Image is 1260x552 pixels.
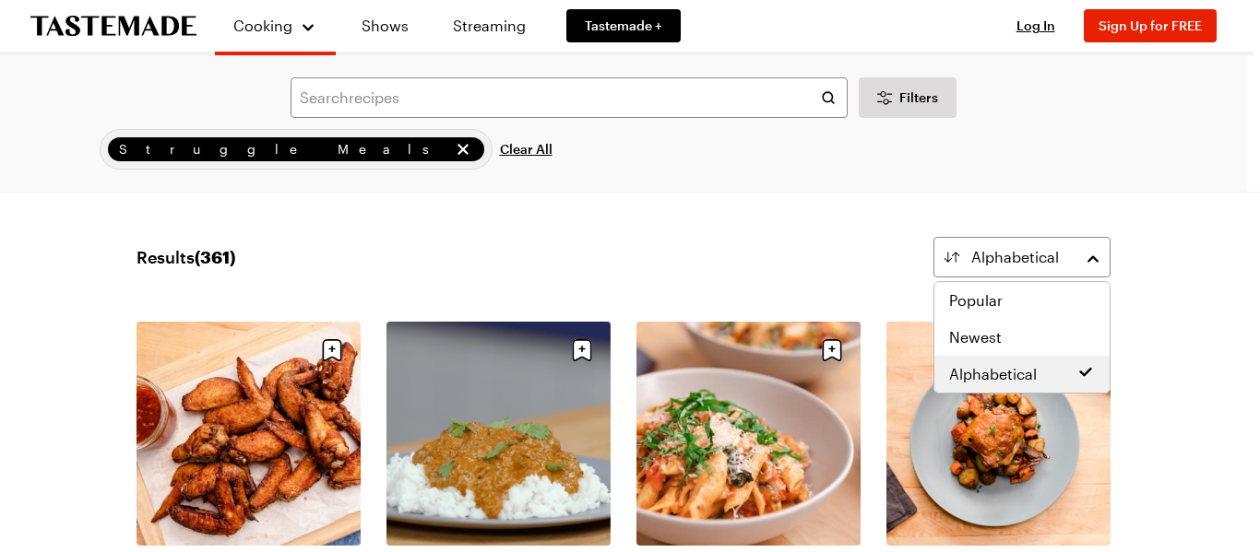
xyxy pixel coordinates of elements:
[949,289,1003,311] span: Popular
[971,246,1059,268] span: Alphabetical
[949,326,1002,348] span: Newest
[933,281,1111,393] div: Alphabetical
[933,237,1111,277] button: Alphabetical
[949,363,1037,385] span: Alphabetical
